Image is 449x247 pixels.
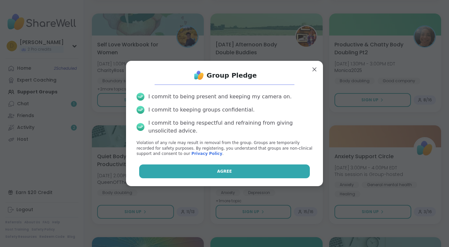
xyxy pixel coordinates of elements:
div: I commit to keeping groups confidential. [148,106,255,114]
div: I commit to being respectful and refraining from giving unsolicited advice. [148,119,312,135]
h1: Group Pledge [207,71,257,80]
img: ShareWell Logo [192,69,205,82]
button: Agree [139,164,310,178]
span: Agree [217,168,232,174]
a: Privacy Policy [191,151,222,156]
p: Violation of any rule may result in removal from the group. Groups are temporarily recorded for s... [137,140,312,157]
div: I commit to being present and keeping my camera on. [148,93,291,101]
